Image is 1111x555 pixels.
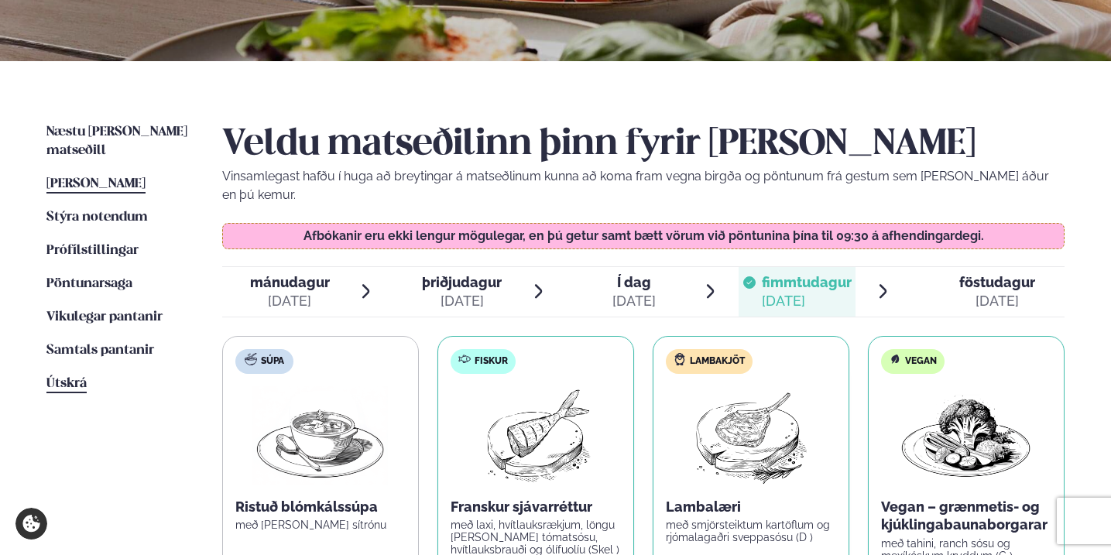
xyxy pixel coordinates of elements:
img: fish.svg [458,353,471,365]
a: Næstu [PERSON_NAME] matseðill [46,123,191,160]
img: Soup.png [252,386,389,485]
div: [DATE] [422,292,502,310]
span: [PERSON_NAME] [46,177,146,190]
span: Fiskur [475,355,508,368]
img: Lamb.svg [674,353,686,365]
p: með [PERSON_NAME] sítrónu [235,519,406,531]
div: [DATE] [612,292,656,310]
span: mánudagur [250,274,330,290]
img: Lamb-Meat.png [682,386,819,485]
span: þriðjudagur [422,274,502,290]
span: Stýra notendum [46,211,148,224]
div: [DATE] [250,292,330,310]
span: Útskrá [46,377,87,390]
a: Stýra notendum [46,208,148,227]
img: soup.svg [245,353,257,365]
span: Í dag [612,273,656,292]
div: [DATE] [959,292,1035,310]
p: með smjörsteiktum kartöflum og rjómalagaðri sveppasósu (D ) [666,519,836,543]
span: fimmtudagur [762,274,852,290]
span: Vegan [905,355,937,368]
span: föstudagur [959,274,1035,290]
a: [PERSON_NAME] [46,175,146,194]
span: Súpa [261,355,284,368]
a: Prófílstillingar [46,242,139,260]
a: Vikulegar pantanir [46,308,163,327]
span: Samtals pantanir [46,344,154,357]
div: [DATE] [762,292,852,310]
img: Vegan.png [898,386,1034,485]
span: Lambakjöt [690,355,745,368]
img: Fish.png [467,386,604,485]
p: Ristuð blómkálssúpa [235,498,406,516]
a: Pöntunarsaga [46,275,132,293]
span: Pöntunarsaga [46,277,132,290]
span: Prófílstillingar [46,244,139,257]
p: Afbókanir eru ekki lengur mögulegar, en þú getur samt bætt vörum við pöntunina þína til 09:30 á a... [238,230,1048,242]
img: Vegan.svg [889,353,901,365]
span: Næstu [PERSON_NAME] matseðill [46,125,187,157]
span: Vikulegar pantanir [46,310,163,324]
a: Samtals pantanir [46,341,154,360]
p: Lambalæri [666,498,836,516]
p: Franskur sjávarréttur [451,498,621,516]
a: Útskrá [46,375,87,393]
a: Cookie settings [15,508,47,540]
p: Vinsamlegast hafðu í huga að breytingar á matseðlinum kunna að koma fram vegna birgða og pöntunum... [222,167,1065,204]
h2: Veldu matseðilinn þinn fyrir [PERSON_NAME] [222,123,1065,166]
p: Vegan – grænmetis- og kjúklingabaunaborgarar [881,498,1051,535]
